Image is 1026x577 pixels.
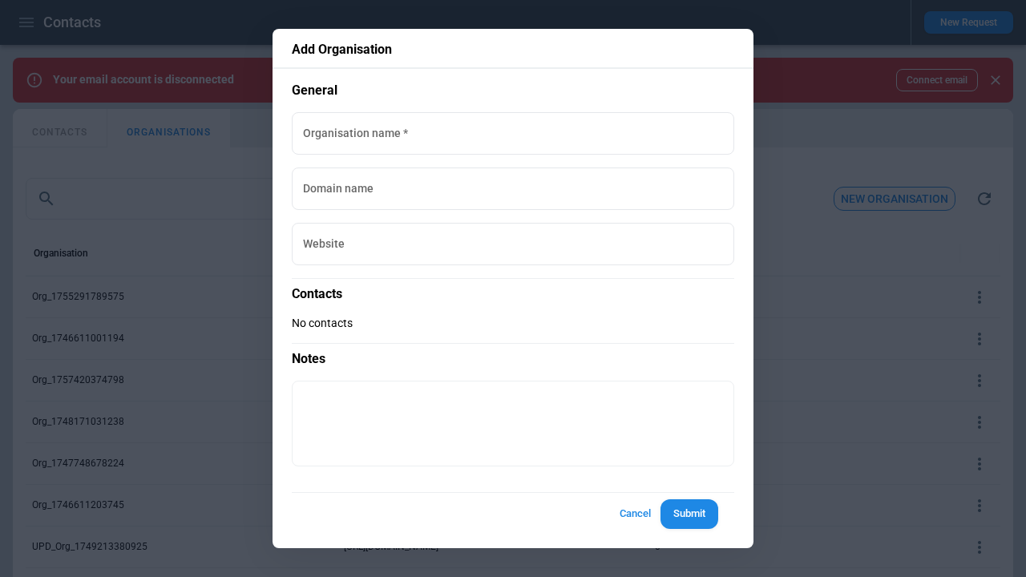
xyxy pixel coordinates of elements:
[292,42,734,58] p: Add Organisation
[292,343,734,368] p: Notes
[292,278,734,303] p: Contacts
[292,317,734,330] p: No contacts
[292,82,734,99] p: General
[609,499,660,529] button: Cancel
[660,499,718,529] button: Submit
